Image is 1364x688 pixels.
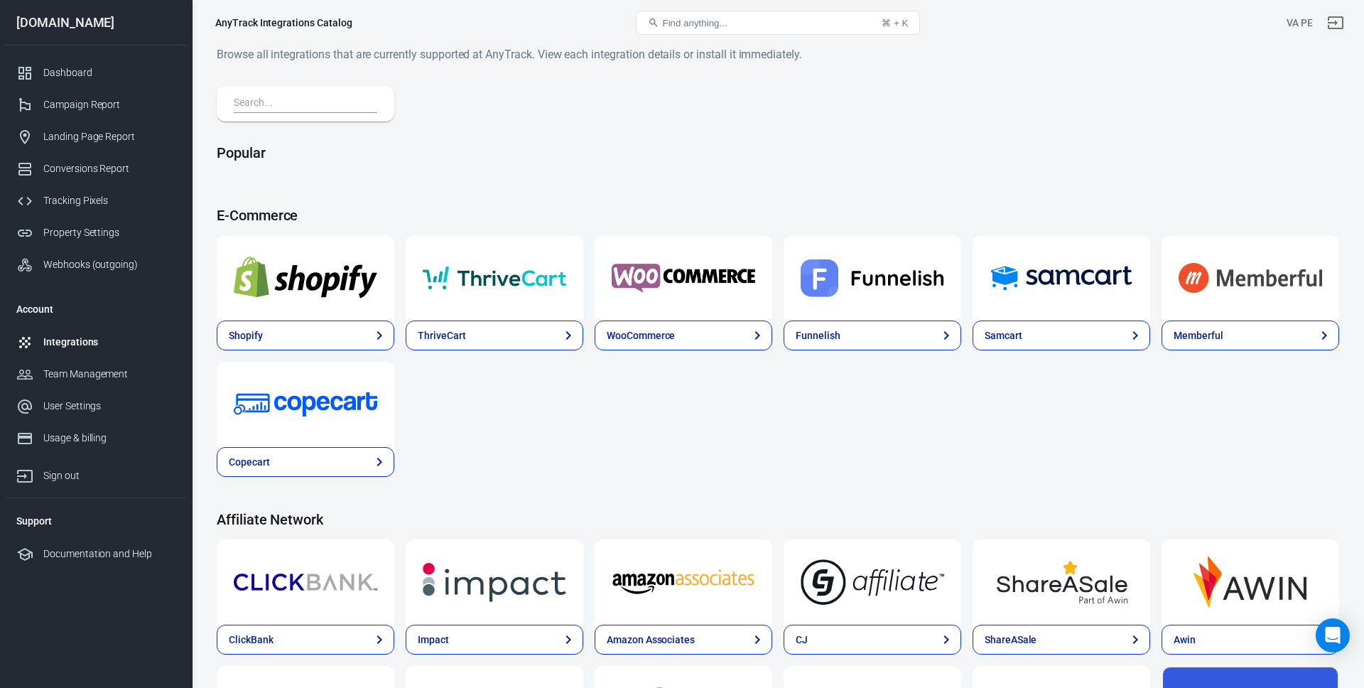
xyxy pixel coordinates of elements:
a: Webhooks (outgoing) [5,249,187,281]
a: Integrations [5,326,187,358]
a: CJ [784,625,961,655]
div: [DOMAIN_NAME] [5,16,187,29]
h6: Browse all integrations that are currently supported at AnyTrack. View each integration details o... [217,45,1339,63]
div: Awin [1174,633,1196,647]
div: Conversions Report [43,161,175,176]
div: Documentation and Help [43,547,175,561]
img: ShareASale [990,557,1133,608]
a: Landing Page Report [5,121,187,153]
a: Campaign Report [5,89,187,121]
img: ClickBank [234,557,377,608]
div: WooCommerce [607,328,675,343]
a: Team Management [5,358,187,390]
a: Samcart [973,235,1150,321]
a: ThriveCart [406,321,583,350]
div: Team Management [43,367,175,382]
div: User Settings [43,399,175,414]
a: User Settings [5,390,187,422]
div: Sign out [43,468,175,483]
a: Amazon Associates [595,625,772,655]
a: Amazon Associates [595,539,772,625]
a: Sign out [1319,6,1353,40]
div: Dashboard [43,65,175,80]
img: Shopify [234,252,377,303]
a: Awin [1162,625,1339,655]
a: ClickBank [217,539,394,625]
div: ThriveCart [418,328,466,343]
li: Support [5,504,187,538]
a: WooCommerce [595,321,772,350]
div: Amazon Associates [607,633,695,647]
div: Copecart [229,455,270,470]
div: AnyTrack Integrations Catalog [215,16,352,30]
a: ThriveCart [406,235,583,321]
div: Webhooks (outgoing) [43,257,175,272]
h4: E-Commerce [217,207,1339,224]
div: Usage & billing [43,431,175,446]
div: ⌘ + K [882,18,908,28]
div: Campaign Report [43,97,175,112]
a: Impact [406,625,583,655]
div: Tracking Pixels [43,193,175,208]
a: Shopify [217,235,394,321]
a: Funnelish [784,321,961,350]
a: Funnelish [784,235,961,321]
a: Memberful [1162,321,1339,350]
div: Shopify [229,328,263,343]
a: Conversions Report [5,153,187,185]
h4: Popular [217,144,1339,161]
a: Samcart [973,321,1150,350]
div: Account id: qidNBLJg [1287,16,1313,31]
a: Impact [406,539,583,625]
img: Memberful [1179,252,1322,303]
a: WooCommerce [595,235,772,321]
a: Dashboard [5,57,187,89]
a: Copecart [217,362,394,447]
div: Landing Page Report [43,129,175,144]
span: Find anything... [662,18,727,28]
img: Samcart [990,252,1133,303]
div: Samcart [985,328,1022,343]
a: Usage & billing [5,422,187,454]
a: Sign out [5,454,187,492]
div: CJ [796,633,808,647]
button: Find anything...⌘ + K [636,11,920,35]
input: Search... [234,95,372,113]
img: Funnelish [801,252,944,303]
div: ShareASale [985,633,1037,647]
h4: Affiliate Network [217,511,1339,528]
a: Memberful [1162,235,1339,321]
img: ThriveCart [423,252,566,303]
a: Property Settings [5,217,187,249]
a: Shopify [217,321,394,350]
img: WooCommerce [612,252,755,303]
li: Account [5,292,187,326]
img: Impact [423,557,566,608]
a: ShareASale [973,625,1150,655]
a: Awin [1162,539,1339,625]
div: Impact [418,633,449,647]
div: Integrations [43,335,175,350]
img: Copecart [234,379,377,430]
a: ClickBank [217,625,394,655]
img: Awin [1179,557,1322,608]
a: Copecart [217,447,394,477]
a: CJ [784,539,961,625]
img: CJ [801,557,944,608]
div: Property Settings [43,225,175,240]
a: ShareASale [973,539,1150,625]
div: ClickBank [229,633,274,647]
div: Memberful [1174,328,1223,343]
div: Funnelish [796,328,840,343]
div: Open Intercom Messenger [1316,618,1350,652]
img: Amazon Associates [612,557,755,608]
a: Tracking Pixels [5,185,187,217]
